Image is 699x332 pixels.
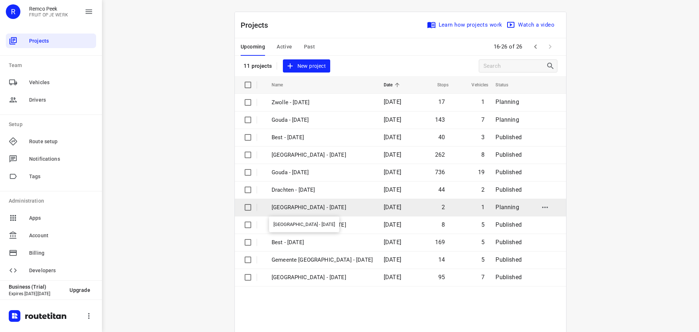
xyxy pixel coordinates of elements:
[384,239,401,246] span: [DATE]
[9,121,96,128] p: Setup
[481,256,485,263] span: 5
[384,221,401,228] span: [DATE]
[244,63,272,69] p: 11 projects
[438,256,445,263] span: 14
[272,81,293,89] span: Name
[29,155,93,163] span: Notifications
[495,204,519,211] span: Planning
[277,42,292,51] span: Active
[64,284,96,297] button: Upgrade
[70,287,90,293] span: Upgrade
[546,62,557,70] div: Search
[528,39,543,54] span: Previous Page
[304,42,315,51] span: Past
[481,239,485,246] span: 5
[29,138,93,145] span: Route setup
[9,284,64,290] p: Business (Trial)
[495,151,522,158] span: Published
[272,203,373,212] p: [GEOGRAPHIC_DATA] - [DATE]
[6,34,96,48] div: Projects
[481,98,485,105] span: 1
[495,239,522,246] span: Published
[478,169,485,176] span: 19
[272,238,373,247] p: Best - Thursday
[384,116,401,123] span: [DATE]
[272,133,373,142] p: Best - Friday
[428,81,449,89] span: Stops
[495,256,522,263] span: Published
[6,134,96,149] div: Route setup
[481,134,485,141] span: 3
[384,134,401,141] span: [DATE]
[6,4,20,19] div: R
[438,186,445,193] span: 44
[384,204,401,211] span: [DATE]
[272,168,373,177] p: Gouda - Thursday
[543,39,557,54] span: Next Page
[495,274,522,281] span: Published
[6,152,96,166] div: Notifications
[6,263,96,278] div: Developers
[435,116,445,123] span: 143
[384,151,401,158] span: [DATE]
[241,42,265,51] span: Upcoming
[495,186,522,193] span: Published
[384,256,401,263] span: [DATE]
[438,134,445,141] span: 40
[491,39,526,55] span: 16-26 of 26
[483,60,546,72] input: Search projects
[435,151,445,158] span: 262
[29,37,93,45] span: Projects
[29,96,93,104] span: Drivers
[435,239,445,246] span: 169
[495,134,522,141] span: Published
[481,186,485,193] span: 2
[9,62,96,69] p: Team
[384,186,401,193] span: [DATE]
[6,228,96,243] div: Account
[6,211,96,225] div: Apps
[272,273,373,282] p: Gemeente Rotterdam - Tuesday
[495,81,518,89] span: Status
[29,214,93,222] span: Apps
[495,98,519,105] span: Planning
[495,116,519,123] span: Planning
[495,221,522,228] span: Published
[29,79,93,86] span: Vehicles
[384,169,401,176] span: [DATE]
[462,81,488,89] span: Vehicles
[384,274,401,281] span: [DATE]
[481,204,485,211] span: 1
[272,186,373,194] p: Drachten - Thursday
[442,204,445,211] span: 2
[241,20,274,31] p: Projects
[495,169,522,176] span: Published
[272,256,373,264] p: Gemeente Rotterdam - Wednesday
[272,116,373,124] p: Gouda - Friday
[9,197,96,205] p: Administration
[384,81,402,89] span: Date
[481,274,485,281] span: 7
[6,246,96,260] div: Billing
[481,116,485,123] span: 7
[29,6,68,12] p: Remco Peek
[29,232,93,239] span: Account
[6,169,96,184] div: Tags
[6,93,96,107] div: Drivers
[6,75,96,90] div: Vehicles
[481,151,485,158] span: 8
[29,249,93,257] span: Billing
[272,221,373,229] p: Gemeente Rotterdam - Thursday
[438,98,445,105] span: 17
[384,98,401,105] span: [DATE]
[442,221,445,228] span: 8
[272,98,373,107] p: Zwolle - Friday
[29,12,68,17] p: FRUIT OP JE WERK
[29,267,93,274] span: Developers
[435,169,445,176] span: 736
[29,173,93,180] span: Tags
[481,221,485,228] span: 5
[287,62,326,71] span: New project
[272,151,373,159] p: Zwolle - Thursday
[438,274,445,281] span: 95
